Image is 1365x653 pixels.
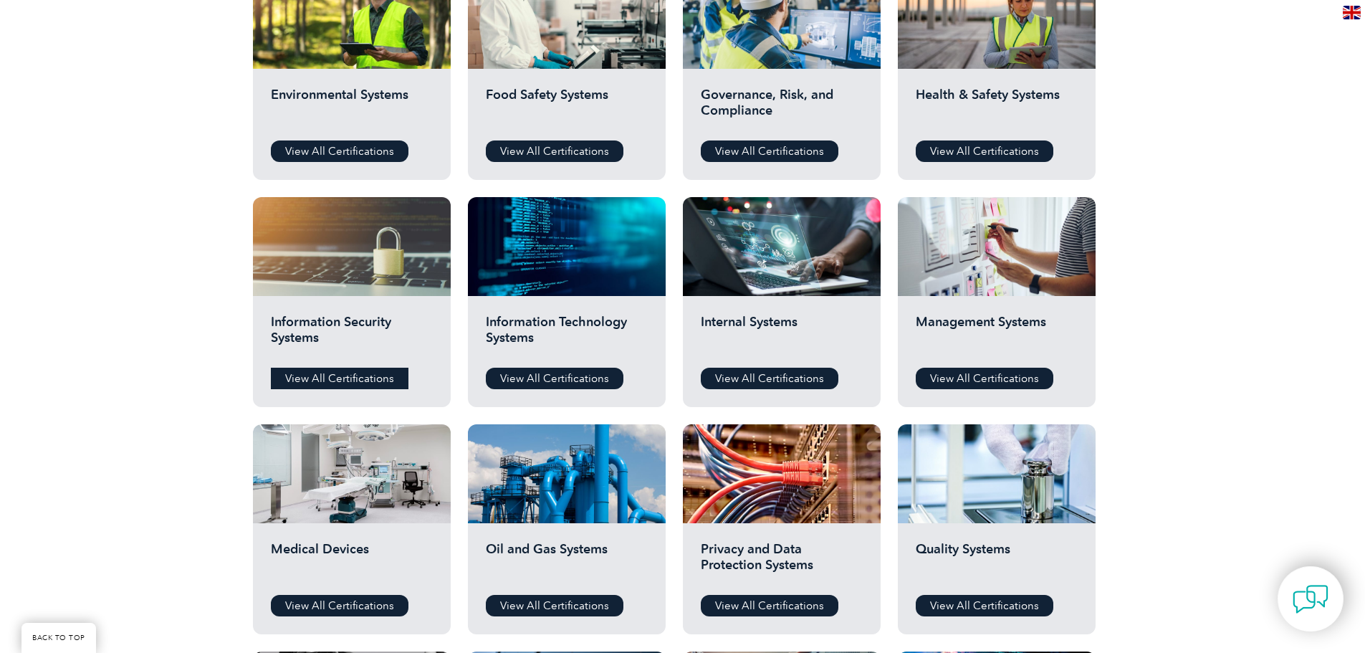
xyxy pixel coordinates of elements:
h2: Medical Devices [271,541,433,584]
h2: Quality Systems [916,541,1078,584]
a: View All Certifications [701,368,838,389]
h2: Governance, Risk, and Compliance [701,87,863,130]
h2: Information Technology Systems [486,314,648,357]
a: View All Certifications [701,595,838,616]
a: View All Certifications [701,140,838,162]
a: View All Certifications [916,595,1053,616]
a: View All Certifications [486,368,623,389]
h2: Internal Systems [701,314,863,357]
h2: Information Security Systems [271,314,433,357]
a: View All Certifications [916,368,1053,389]
a: View All Certifications [486,595,623,616]
h2: Privacy and Data Protection Systems [701,541,863,584]
h2: Environmental Systems [271,87,433,130]
h2: Health & Safety Systems [916,87,1078,130]
img: en [1343,6,1361,19]
h2: Food Safety Systems [486,87,648,130]
a: View All Certifications [271,368,408,389]
h2: Management Systems [916,314,1078,357]
a: BACK TO TOP [21,623,96,653]
a: View All Certifications [271,140,408,162]
a: View All Certifications [271,595,408,616]
a: View All Certifications [916,140,1053,162]
h2: Oil and Gas Systems [486,541,648,584]
img: contact-chat.png [1293,581,1328,617]
a: View All Certifications [486,140,623,162]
